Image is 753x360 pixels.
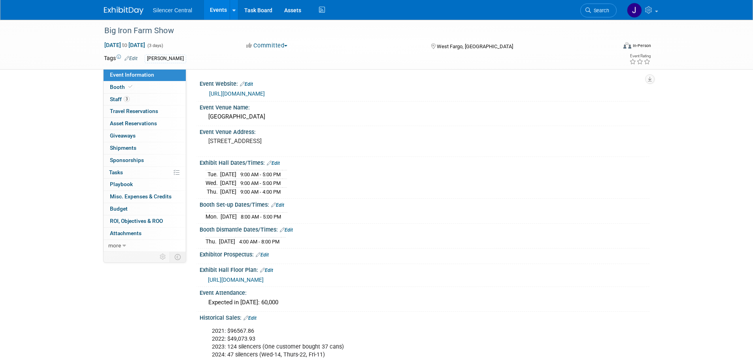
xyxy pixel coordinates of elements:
div: Expected in [DATE]: 60,000 [206,296,644,309]
a: Playbook [104,179,186,190]
div: Event Attendance: [200,287,649,297]
a: Tasks [104,167,186,179]
span: Attachments [110,230,142,236]
a: Edit [256,252,269,258]
td: [DATE] [221,212,237,221]
a: Shipments [104,142,186,154]
a: Sponsorships [104,155,186,166]
a: Travel Reservations [104,106,186,117]
span: Event Information [110,72,154,78]
span: [DATE] [DATE] [104,41,145,49]
span: Staff [110,96,130,102]
span: Playbook [110,181,133,187]
a: Edit [260,268,273,273]
td: Wed. [206,179,220,188]
div: Event Website: [200,78,649,88]
td: [DATE] [219,237,235,245]
span: Tasks [109,169,123,175]
span: more [108,242,121,249]
span: 4:00 AM - 8:00 PM [239,239,279,245]
span: Shipments [110,145,136,151]
div: Booth Set-up Dates/Times: [200,199,649,209]
td: Mon. [206,212,221,221]
span: Asset Reservations [110,120,157,126]
a: [URL][DOMAIN_NAME] [209,90,265,97]
i: Booth reservation complete [128,85,132,89]
span: (3 days) [147,43,163,48]
div: In-Person [632,43,651,49]
a: more [104,240,186,252]
div: Event Venue Address: [200,126,649,136]
td: Tags [104,54,138,63]
button: Committed [243,41,291,50]
pre: [STREET_ADDRESS] [208,138,378,145]
div: Booth Dismantle Dates/Times: [200,224,649,234]
div: Big Iron Farm Show [102,24,605,38]
span: Travel Reservations [110,108,158,114]
span: 8:00 AM - 5:00 PM [241,214,281,220]
span: 9:00 AM - 4:00 PM [240,189,281,195]
div: Exhibit Hall Dates/Times: [200,157,649,167]
span: 3 [124,96,130,102]
span: Booth [110,84,134,90]
td: Toggle Event Tabs [170,252,186,262]
a: Giveaways [104,130,186,142]
a: Booth [104,81,186,93]
div: Event Venue Name: [200,102,649,111]
td: Personalize Event Tab Strip [156,252,170,262]
a: Edit [240,81,253,87]
span: ROI, Objectives & ROO [110,218,163,224]
a: Attachments [104,228,186,239]
td: Thu. [206,187,220,196]
td: [DATE] [220,187,236,196]
div: Event Format [570,41,651,53]
img: Format-Inperson.png [623,42,631,49]
a: Search [580,4,617,17]
span: to [121,42,128,48]
div: Event Rating [629,54,651,58]
td: [DATE] [220,170,236,179]
a: ROI, Objectives & ROO [104,215,186,227]
a: [URL][DOMAIN_NAME] [208,277,264,283]
div: Historical Sales: [200,312,649,322]
td: Tue. [206,170,220,179]
span: Giveaways [110,132,136,139]
span: Sponsorships [110,157,144,163]
span: Misc. Expenses & Credits [110,193,172,200]
span: Search [591,8,609,13]
a: Edit [243,315,257,321]
span: Silencer Central [153,7,192,13]
div: [GEOGRAPHIC_DATA] [206,111,644,123]
a: Staff3 [104,94,186,106]
a: Edit [280,227,293,233]
a: Edit [271,202,284,208]
span: 9:00 AM - 5:00 PM [240,180,281,186]
span: 9:00 AM - 5:00 PM [240,172,281,177]
span: West Fargo, [GEOGRAPHIC_DATA] [437,43,513,49]
img: Jessica Crawford [627,3,642,18]
a: Misc. Expenses & Credits [104,191,186,203]
div: Exhibitor Prospectus: [200,249,649,259]
div: Exhibit Hall Floor Plan: [200,264,649,274]
img: ExhibitDay [104,7,143,15]
a: Edit [125,56,138,61]
a: Event Information [104,69,186,81]
a: Edit [267,160,280,166]
td: [DATE] [220,179,236,188]
a: Budget [104,203,186,215]
span: Budget [110,205,128,212]
td: Thu. [206,237,219,245]
a: Asset Reservations [104,118,186,130]
div: [PERSON_NAME] [145,55,186,63]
